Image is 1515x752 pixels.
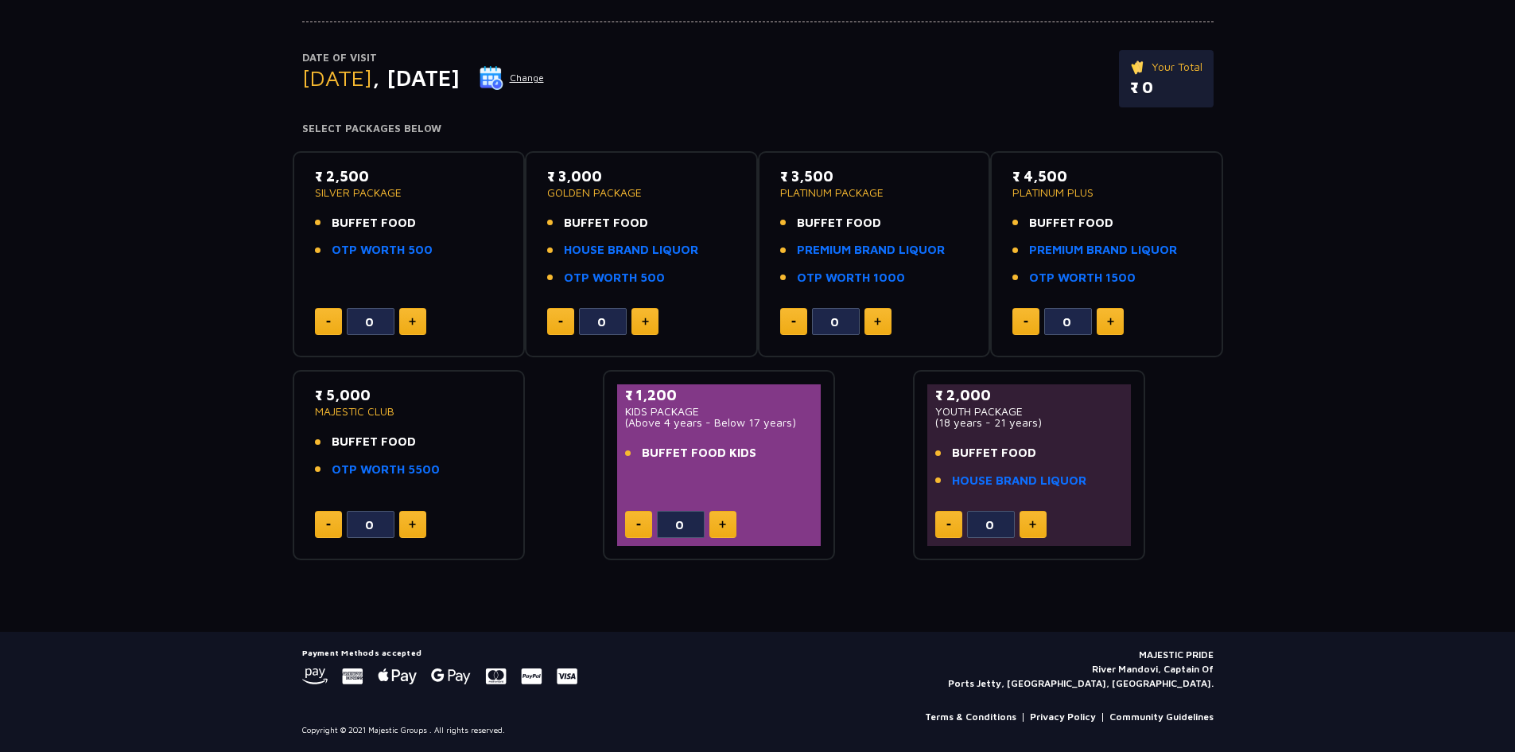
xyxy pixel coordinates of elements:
p: (18 years - 21 years) [935,417,1124,428]
p: PLATINUM PLUS [1012,187,1201,198]
img: plus [409,318,416,325]
span: BUFFET FOOD [564,214,648,232]
img: plus [1029,520,1036,528]
a: OTP WORTH 500 [564,269,665,287]
p: ₹ 2,000 [935,384,1124,406]
p: (Above 4 years - Below 17 years) [625,417,814,428]
span: BUFFET FOOD [1029,214,1113,232]
img: minus [326,321,331,323]
span: BUFFET FOOD [332,214,416,232]
a: OTP WORTH 1500 [1029,269,1136,287]
img: ticket [1130,58,1147,76]
a: OTP WORTH 1000 [797,269,905,287]
p: ₹ 3,500 [780,166,969,187]
img: minus [326,524,331,526]
span: BUFFET FOOD [332,433,416,451]
p: ₹ 1,200 [625,384,814,406]
a: OTP WORTH 500 [332,241,433,259]
span: BUFFET FOOD KIDS [642,444,756,462]
p: MAJESTIC PRIDE River Mandovi, Captain Of Ports Jetty, [GEOGRAPHIC_DATA], [GEOGRAPHIC_DATA]. [948,648,1214,691]
span: BUFFET FOOD [797,214,881,232]
p: YOUTH PACKAGE [935,406,1124,417]
a: HOUSE BRAND LIQUOR [952,472,1086,490]
p: PLATINUM PACKAGE [780,187,969,198]
img: minus [558,321,563,323]
img: plus [719,520,726,528]
img: plus [409,520,416,528]
a: PREMIUM BRAND LIQUOR [797,241,945,259]
p: KIDS PACKAGE [625,406,814,417]
img: plus [642,318,649,325]
img: plus [1107,318,1114,325]
a: Privacy Policy [1030,710,1096,724]
img: minus [1024,321,1028,323]
a: OTP WORTH 5500 [332,461,440,479]
h4: Select Packages Below [302,123,1214,135]
img: minus [636,524,641,526]
span: [DATE] [302,64,372,91]
h5: Payment Methods accepted [302,648,577,657]
p: Copyright © 2021 Majestic Groups . All rights reserved. [302,724,505,736]
p: Your Total [1130,58,1202,76]
a: HOUSE BRAND LIQUOR [564,241,698,259]
a: Community Guidelines [1109,710,1214,724]
button: Change [479,65,545,91]
span: BUFFET FOOD [952,444,1036,462]
img: minus [791,321,796,323]
img: minus [946,524,951,526]
p: MAJESTIC CLUB [315,406,503,417]
p: ₹ 3,000 [547,166,736,187]
p: ₹ 2,500 [315,166,503,187]
p: GOLDEN PACKAGE [547,187,736,198]
span: , [DATE] [372,64,460,91]
a: PREMIUM BRAND LIQUOR [1029,241,1177,259]
p: ₹ 5,000 [315,384,503,406]
p: ₹ 0 [1130,76,1202,99]
p: Date of Visit [302,50,545,66]
p: SILVER PACKAGE [315,187,503,198]
img: plus [874,318,881,325]
p: ₹ 4,500 [1012,166,1201,187]
a: Terms & Conditions [925,710,1016,724]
